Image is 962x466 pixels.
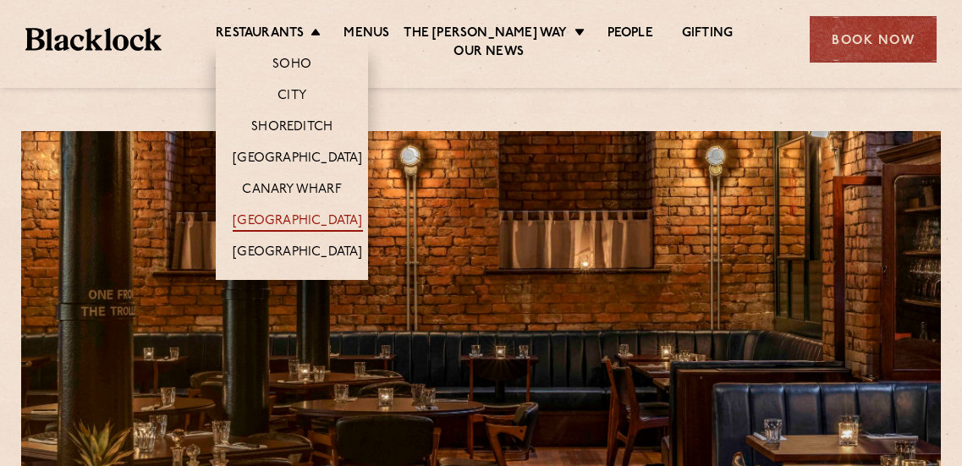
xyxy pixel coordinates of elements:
[344,25,389,44] a: Menus
[454,44,524,63] a: Our News
[216,25,304,44] a: Restaurants
[233,213,362,232] a: [GEOGRAPHIC_DATA]
[233,151,362,169] a: [GEOGRAPHIC_DATA]
[233,244,362,263] a: [GEOGRAPHIC_DATA]
[251,119,333,138] a: Shoreditch
[404,25,567,44] a: The [PERSON_NAME] Way
[278,88,306,107] a: City
[25,28,162,51] img: BL_Textured_Logo-footer-cropped.svg
[810,16,937,63] div: Book Now
[242,182,341,200] a: Canary Wharf
[272,57,311,75] a: Soho
[682,25,733,44] a: Gifting
[607,25,653,44] a: People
